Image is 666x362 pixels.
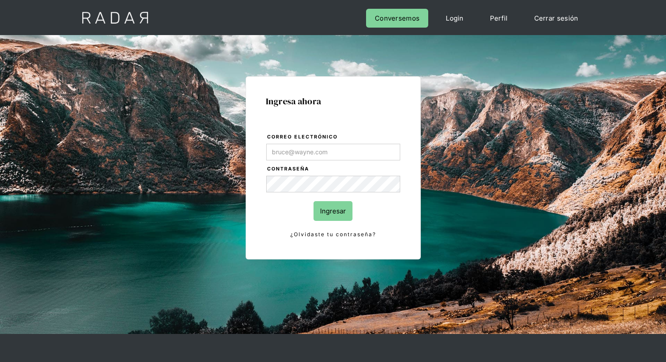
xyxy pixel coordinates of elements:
[266,144,400,160] input: bruce@wayne.com
[366,9,428,28] a: Conversemos
[267,133,400,142] label: Correo electrónico
[266,96,401,106] h1: Ingresa ahora
[525,9,587,28] a: Cerrar sesión
[266,230,400,239] a: ¿Olvidaste tu contraseña?
[481,9,517,28] a: Perfil
[266,132,401,239] form: Login Form
[314,201,352,221] input: Ingresar
[437,9,472,28] a: Login
[267,165,400,174] label: Contraseña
